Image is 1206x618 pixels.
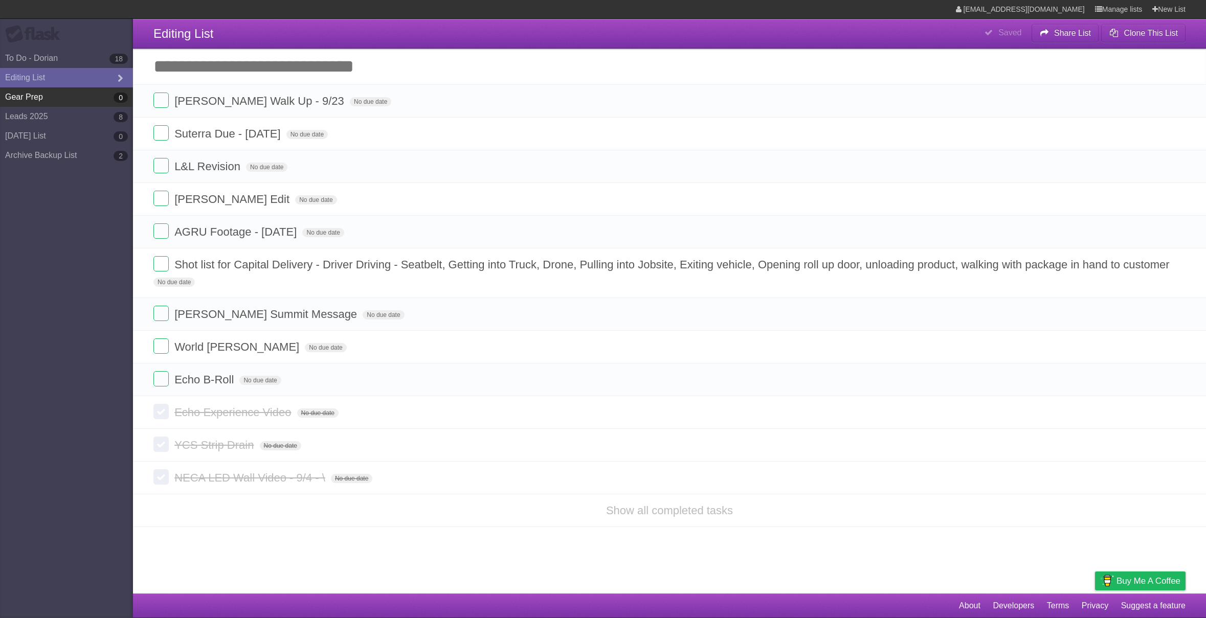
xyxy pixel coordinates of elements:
label: Done [153,223,169,239]
a: About [959,596,980,615]
b: 0 [114,93,128,103]
label: Done [153,338,169,354]
label: Done [153,256,169,271]
label: Done [153,437,169,452]
a: Suggest a feature [1121,596,1186,615]
span: No due date [302,228,344,237]
img: Buy me a coffee [1100,572,1114,589]
span: AGRU Footage - [DATE] [174,225,299,238]
a: Buy me a coffee [1095,571,1186,590]
div: Flask [5,25,66,43]
span: Shot list for Capital Delivery - Driver Driving - Seatbelt, Getting into Truck, Drone, Pulling in... [174,258,1172,271]
span: Editing List [153,27,213,40]
span: World [PERSON_NAME] [174,340,302,353]
span: No due date [153,278,195,287]
a: Terms [1047,596,1069,615]
a: Privacy [1082,596,1108,615]
span: No due date [286,130,328,139]
span: Buy me a coffee [1116,572,1180,590]
button: Share List [1032,24,1099,42]
label: Done [153,158,169,173]
span: No due date [331,474,372,483]
span: Echo B-Roll [174,373,236,386]
b: Saved [998,28,1021,37]
span: Echo Experience Video [174,406,294,419]
span: L&L Revision [174,160,243,173]
span: No due date [350,97,391,106]
: NECA LED Wall Video - 9/4 - \ [174,471,328,484]
label: Done [153,306,169,321]
span: YCS Strip Drain [174,439,256,451]
b: 8 [114,112,128,122]
span: No due date [363,310,404,319]
button: Clone This List [1101,24,1186,42]
a: Developers [993,596,1034,615]
span: No due date [260,441,301,450]
span: No due date [239,376,281,385]
b: Share List [1054,29,1091,37]
label: Done [153,371,169,386]
label: Done [153,191,169,206]
a: Show all completed tasks [606,504,733,517]
span: No due date [297,408,339,418]
label: Done [153,93,169,108]
span: [PERSON_NAME] Walk Up - 9/23 [174,95,347,107]
span: No due date [305,343,346,352]
b: 0 [114,131,128,142]
span: [PERSON_NAME] Summit Message [174,308,360,321]
span: [PERSON_NAME] Edit [174,193,292,205]
span: Suterra Due - [DATE] [174,127,283,140]
span: No due date [246,163,287,172]
label: Done [153,469,169,485]
b: Clone This List [1124,29,1178,37]
label: Done [153,125,169,141]
span: No due date [295,195,337,204]
label: Done [153,404,169,419]
b: 2 [114,151,128,161]
b: 18 [109,54,128,64]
